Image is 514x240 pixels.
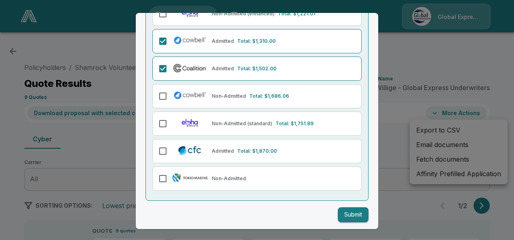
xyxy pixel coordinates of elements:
img: CFC (Admitted) [171,145,209,156]
p: Admitted [212,147,234,155]
p: Admitted [212,65,234,72]
div: Coalition (Admitted)AdmittedTotal: $1,502.00 [152,57,362,81]
div: Elpha (Non-Admitted) EnhancedNon-Admitted (enhanced)Total: $1,221.01 [152,2,362,26]
div: Cowbell (Admitted)AdmittedTotal: $1,310.00 [152,29,362,53]
img: Elpha (Non-Admitted) Enhanced [171,7,209,19]
p: Total: $1,310.00 [237,38,276,45]
p: Total: $1,751.89 [276,120,314,127]
div: Tokio Marine TMHCC (Non-Admitted)Non-Admitted [152,166,362,191]
p: Total: $1,870.00 [237,147,277,155]
img: Cowbell (Non-Admitted) [171,90,209,101]
img: Elpha (Non-Admitted) Standard [171,117,209,128]
div: Elpha (Non-Admitted) StandardNon-Admitted (standard)Total: $1,751.89 [152,112,362,136]
p: Non-Admitted [212,175,246,182]
div: CFC (Admitted)AdmittedTotal: $1,870.00 [152,139,362,163]
p: Total: $1,221.01 [278,10,315,17]
p: Non-Admitted (standard) [212,120,272,127]
img: Cowbell (Admitted) [171,35,209,46]
button: Submit [338,207,369,222]
p: Non-Admitted [212,93,246,100]
p: Total: $1,502.00 [237,65,276,72]
div: Cowbell (Non-Admitted)Non-AdmittedTotal: $1,686.06 [152,84,362,108]
img: Coalition (Admitted) [171,62,209,74]
p: Admitted [212,38,234,45]
img: Tokio Marine TMHCC (Non-Admitted) [171,172,209,183]
p: Total: $1,686.06 [249,93,289,100]
p: Non-Admitted (enhanced) [212,10,275,17]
